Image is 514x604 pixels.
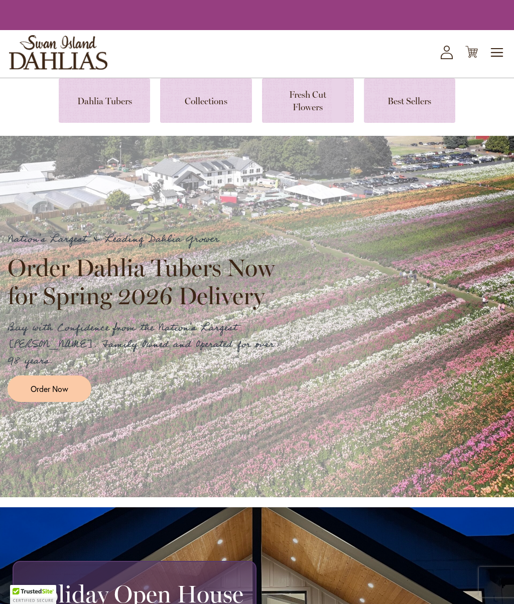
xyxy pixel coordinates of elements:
p: Nation's Largest & Leading Dahlia Grower [8,231,284,248]
a: store logo [9,35,107,70]
p: Buy with Confidence from the Nation's Largest [PERSON_NAME]. Family Owned and Operated for over 9... [8,320,284,369]
a: Order Now [8,375,91,402]
span: Order Now [31,383,68,394]
h2: Order Dahlia Tubers Now for Spring 2026 Delivery [8,254,284,310]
